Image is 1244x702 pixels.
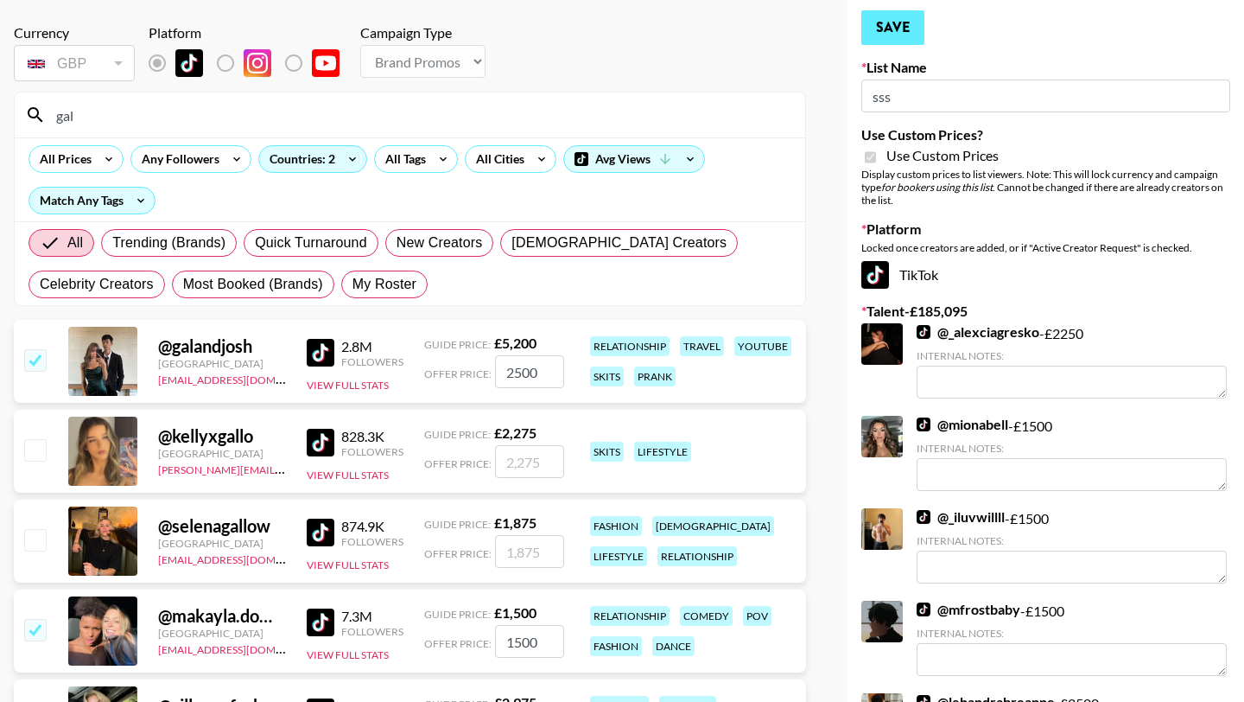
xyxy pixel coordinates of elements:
span: Offer Price: [424,367,492,380]
span: Offer Price: [424,637,492,650]
div: fashion [590,516,642,536]
strong: £ 5,200 [494,335,536,351]
img: TikTok [175,49,203,77]
div: - £ 2250 [917,323,1227,399]
div: - £ 1500 [917,416,1227,491]
img: TikTok [917,418,930,431]
span: Offer Price: [424,457,492,470]
span: New Creators [397,233,483,253]
span: Celebrity Creators [40,274,154,295]
div: Platform [149,24,353,41]
div: - £ 1500 [917,508,1227,584]
div: lifestyle [634,442,691,462]
div: relationship [590,606,670,626]
span: Trending (Brands) [112,233,225,253]
div: Display custom prices to list viewers. Note: This will lock currency and campaign type . Cannot b... [861,168,1230,207]
div: travel [680,336,724,356]
img: TikTok [307,609,334,636]
img: TikTok [917,510,930,524]
div: 2.8M [341,338,403,355]
div: All Prices [29,146,95,172]
em: for bookers using this list [881,181,993,194]
div: Followers [341,625,403,638]
div: lifestyle [590,546,647,566]
input: 5,200 [495,355,564,388]
span: Guide Price: [424,608,491,621]
img: TikTok [861,261,889,289]
div: relationship [657,546,737,566]
a: @_iluvwillll [917,508,1005,526]
div: youtube [734,336,791,356]
div: All Tags [375,146,429,172]
div: [GEOGRAPHIC_DATA] [158,447,286,460]
span: Quick Turnaround [255,233,367,253]
div: Currency is locked to GBP [14,41,135,85]
div: - £ 1500 [917,601,1227,676]
div: [GEOGRAPHIC_DATA] [158,357,286,370]
div: @ makayla.domagalski1 [158,605,286,627]
input: 2,275 [495,445,564,478]
button: View Full Stats [307,648,389,661]
a: @mionabell [917,416,1008,433]
img: YouTube [312,49,340,77]
input: 1,500 [495,625,564,658]
a: [PERSON_NAME][EMAIL_ADDRESS][DOMAIN_NAME] [158,460,414,476]
div: Followers [341,355,403,368]
div: All Cities [466,146,528,172]
div: List locked to TikTok. [149,45,353,81]
div: Internal Notes: [917,349,1227,362]
a: [EMAIL_ADDRESS][DOMAIN_NAME] [158,640,332,656]
span: Guide Price: [424,518,491,531]
div: @ galandjosh [158,335,286,357]
div: skits [590,367,624,386]
div: @ selenagallow [158,515,286,537]
img: TikTok [307,339,334,367]
div: Avg Views [564,146,704,172]
img: TikTok [307,429,334,456]
img: TikTok [917,603,930,616]
div: [GEOGRAPHIC_DATA] [158,537,286,550]
div: Internal Notes: [917,534,1227,547]
div: 828.3K [341,428,403,445]
div: [GEOGRAPHIC_DATA] [158,627,286,640]
span: [DEMOGRAPHIC_DATA] Creators [511,233,727,253]
button: Save [861,10,924,45]
img: Instagram [244,49,271,77]
a: @_alexciagresko [917,323,1039,341]
div: Followers [341,535,403,548]
label: List Name [861,59,1230,76]
input: Search by User Name [46,101,795,129]
div: @ kellyxgallo [158,425,286,447]
div: Match Any Tags [29,188,155,214]
div: Internal Notes: [917,627,1227,640]
div: Countries: 2 [259,146,366,172]
div: Campaign Type [360,24,486,41]
button: View Full Stats [307,379,389,392]
strong: £ 1,500 [494,604,536,621]
div: Any Followers [131,146,223,172]
span: My Roster [352,274,416,295]
a: [EMAIL_ADDRESS][DOMAIN_NAME] [158,370,332,386]
input: 1,875 [495,535,564,568]
span: All [67,233,83,253]
img: TikTok [307,519,334,546]
button: View Full Stats [307,469,389,482]
div: comedy [680,606,733,626]
div: 874.9K [341,518,403,535]
div: GBP [17,48,131,79]
div: dance [652,636,695,656]
div: skits [590,442,624,462]
label: Platform [861,220,1230,238]
label: Use Custom Prices? [861,126,1230,144]
span: Most Booked (Brands) [183,274,323,295]
strong: £ 1,875 [494,514,536,531]
span: Guide Price: [424,338,491,351]
span: Use Custom Prices [886,147,999,164]
div: pov [743,606,771,626]
div: Locked once creators are added, or if "Active Creator Request" is checked. [861,241,1230,254]
strong: £ 2,275 [494,424,536,441]
div: relationship [590,336,670,356]
img: TikTok [917,325,930,339]
span: Guide Price: [424,428,491,441]
div: [DEMOGRAPHIC_DATA] [652,516,774,536]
